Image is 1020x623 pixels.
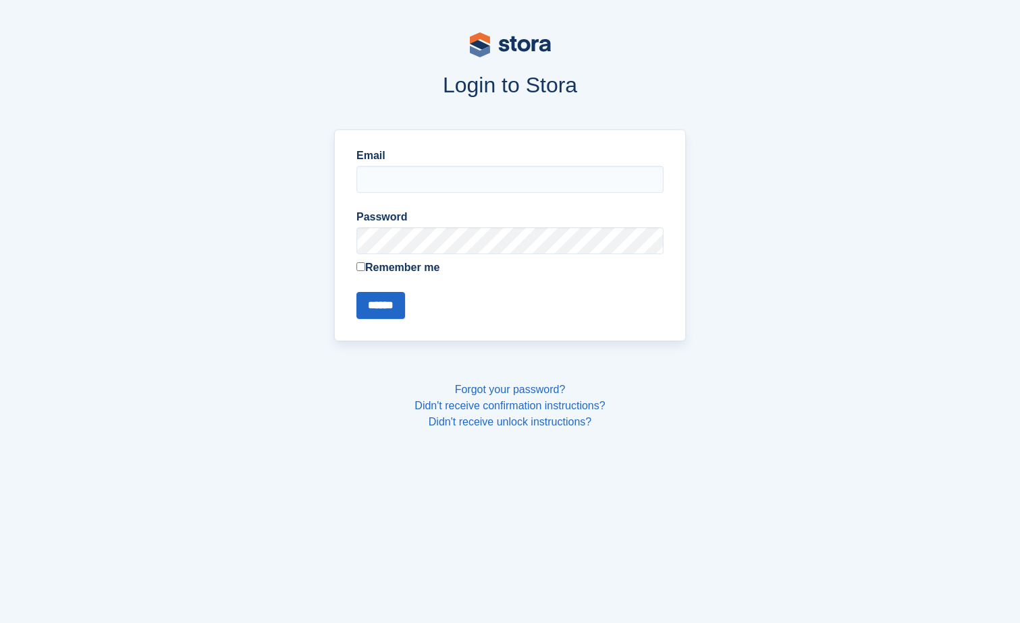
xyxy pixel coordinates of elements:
[356,260,664,276] label: Remember me
[77,73,944,97] h1: Login to Stora
[429,416,591,427] a: Didn't receive unlock instructions?
[414,400,605,411] a: Didn't receive confirmation instructions?
[455,384,566,395] a: Forgot your password?
[356,209,664,225] label: Password
[470,32,551,57] img: stora-logo-53a41332b3708ae10de48c4981b4e9114cc0af31d8433b30ea865607fb682f29.svg
[356,262,365,271] input: Remember me
[356,148,664,164] label: Email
